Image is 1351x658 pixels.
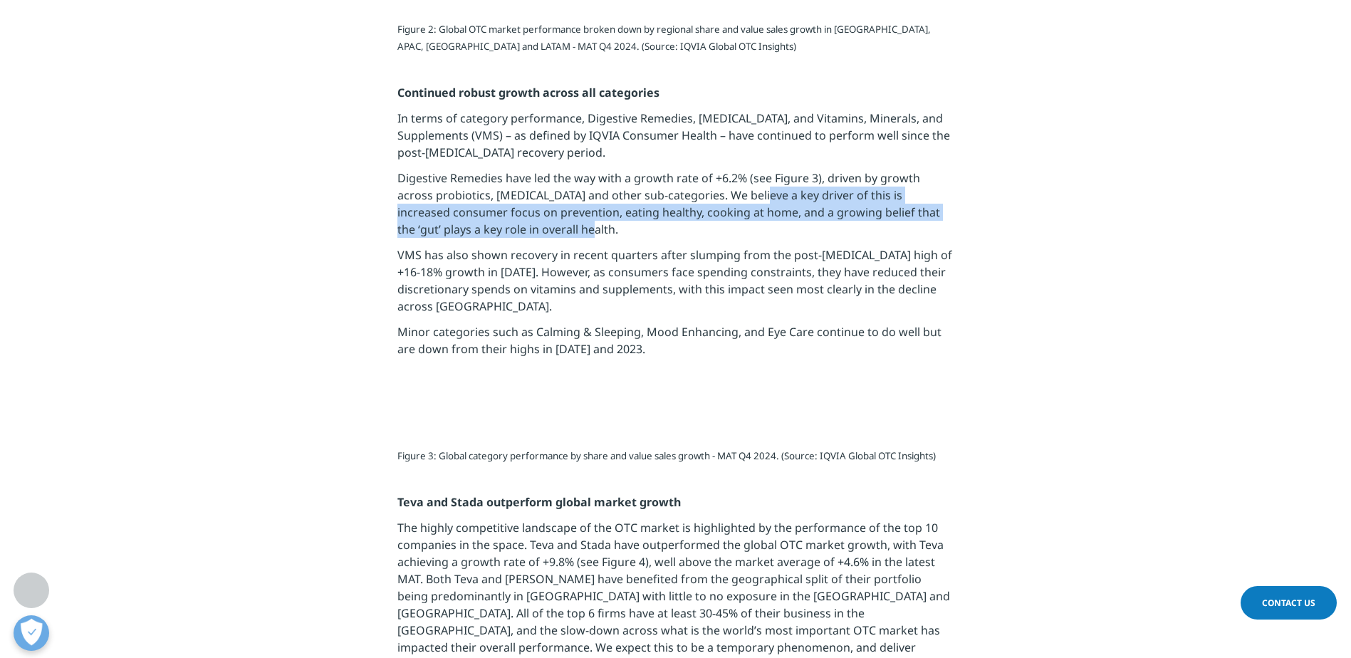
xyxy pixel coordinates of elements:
[397,246,954,323] p: VMS has also shown recovery in recent quarters after slumping from the post-[MEDICAL_DATA] high o...
[397,85,659,100] strong: Continued robust growth across all categories
[397,494,681,510] strong: Teva and Stada outperform global market growth
[397,169,954,246] p: Digestive Remedies have led the way with a growth rate of +6.2% (see Figure 3), driven by growth ...
[1241,586,1337,620] a: Contact Us
[397,110,954,169] p: In terms of category performance, Digestive Remedies, [MEDICAL_DATA], and Vitamins, Minerals, and...
[397,23,931,53] sup: Figure 2: Global OTC market performance broken down by regional share and value sales growth in [...
[14,615,49,651] button: Odpri nastavitve
[1262,597,1315,609] span: Contact Us
[397,323,954,366] p: Minor categories such as Calming & Sleeping, Mood Enhancing, and Eye Care continue to do well but...
[397,449,936,462] sup: Figure 3: Global category performance by share and value sales growth - MAT Q4 2024. (Source: IQV...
